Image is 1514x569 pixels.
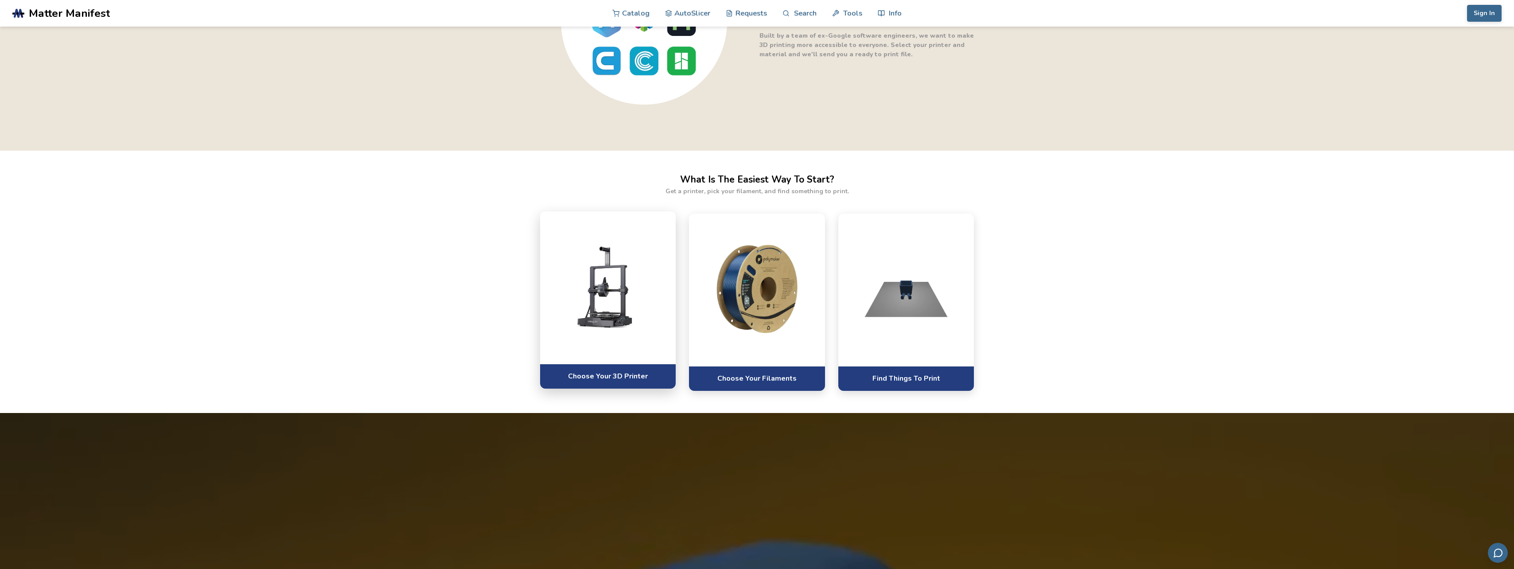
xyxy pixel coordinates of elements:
[1467,5,1502,22] button: Sign In
[689,366,825,390] a: Choose Your Filaments
[759,31,981,59] p: Built by a team of ex-Google software engineers, we want to make 3D printing more accessible to e...
[847,245,965,333] img: Select materials
[838,366,974,390] a: Find Things To Print
[549,242,667,331] img: Choose a printer
[29,7,110,19] span: Matter Manifest
[540,364,676,388] a: Choose Your 3D Printer
[666,187,849,196] p: Get a printer, pick your filament, and find something to print.
[680,173,834,187] h2: What Is The Easiest Way To Start?
[698,245,816,333] img: Pick software
[1488,543,1508,563] button: Send feedback via email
